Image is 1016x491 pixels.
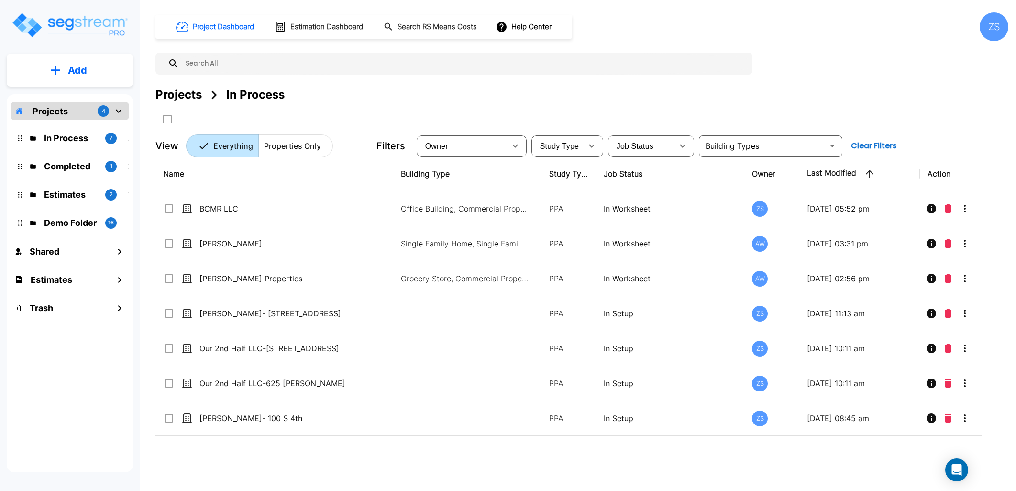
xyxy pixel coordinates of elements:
div: In Process [226,86,285,103]
button: More-Options [955,339,974,358]
p: PPA [549,308,589,319]
button: More-Options [955,199,974,218]
th: Building Type [393,156,541,191]
p: [PERSON_NAME]- [STREET_ADDRESS] [199,308,359,319]
button: Info [922,374,941,393]
p: 4 [102,107,105,115]
p: PPA [549,238,589,249]
p: Office Building, Commercial Property Site [401,203,530,214]
span: Owner [425,142,448,150]
div: Platform [186,134,333,157]
th: Action [920,156,991,191]
p: Everything [213,140,253,152]
button: Info [922,269,941,288]
button: More-Options [955,234,974,253]
th: Last Modified [799,156,920,191]
p: [DATE] 10:11 am [807,343,912,354]
p: Our 2nd Half LLC-625 [PERSON_NAME] [199,378,359,389]
p: Estimates [44,188,98,201]
p: In Setup [604,308,737,319]
button: Properties Only [258,134,333,157]
button: Info [922,234,941,253]
p: [PERSON_NAME] Properties [199,273,359,284]
p: Our 2nd Half LLC-[STREET_ADDRESS] [199,343,359,354]
button: More-Options [955,269,974,288]
h1: Trash [30,301,53,314]
button: Delete [941,234,955,253]
button: Estimation Dashboard [271,17,368,37]
button: Delete [941,269,955,288]
div: ZS [752,341,768,357]
input: Building Types [702,139,824,153]
p: In Setup [604,378,737,389]
p: [DATE] 11:13 am [807,308,912,319]
p: PPA [549,378,589,389]
div: Select [419,133,506,159]
p: PPA [549,343,589,354]
p: Add [68,63,87,78]
button: Project Dashboard [172,16,259,37]
button: Delete [941,374,955,393]
p: Demo Folder [44,216,98,229]
p: BCMR LLC [199,203,359,214]
p: Grocery Store, Commercial Property Site [401,273,530,284]
button: Info [922,199,941,218]
p: 16 [108,219,114,227]
button: Delete [941,304,955,323]
p: View [155,139,178,153]
p: [DATE] 02:56 pm [807,273,912,284]
div: Projects [155,86,202,103]
div: ZS [752,411,768,426]
p: 7 [110,134,112,142]
p: In Process [44,132,98,145]
th: Job Status [596,156,744,191]
div: AW [752,271,768,287]
p: 1 [110,162,112,170]
div: Select [533,133,582,159]
p: Projects [33,105,68,118]
p: In Worksheet [604,273,737,284]
div: Open Intercom Messenger [945,458,968,481]
p: In Worksheet [604,238,737,249]
h1: Project Dashboard [193,22,254,33]
div: ZS [752,306,768,322]
p: [PERSON_NAME] [199,238,359,249]
h1: Estimates [31,273,72,286]
button: SelectAll [158,110,177,129]
th: Name [155,156,393,191]
p: Completed [44,160,98,173]
button: Add [7,56,133,84]
button: Info [922,304,941,323]
img: Logo [11,11,128,39]
p: [DATE] 08:45 am [807,413,912,424]
th: Owner [744,156,799,191]
button: Help Center [494,18,555,36]
div: Select [610,133,673,159]
p: In Setup [604,413,737,424]
button: Clear Filters [847,136,901,156]
p: [DATE] 03:31 pm [807,238,912,249]
div: ZS [752,376,768,391]
p: [PERSON_NAME]- 100 S 4th [199,413,359,424]
button: More-Options [955,409,974,428]
button: Open [826,139,839,153]
button: Delete [941,339,955,358]
span: Job Status [617,142,653,150]
p: PPA [549,273,589,284]
button: Info [922,409,941,428]
p: In Worksheet [604,203,737,214]
p: Filters [376,139,405,153]
p: Properties Only [264,140,321,152]
button: Delete [941,199,955,218]
p: 2 [110,190,113,199]
button: Everything [186,134,259,157]
button: Search RS Means Costs [380,18,482,36]
button: Delete [941,409,955,428]
div: ZS [980,12,1008,41]
div: AW [752,236,768,252]
th: Study Type [541,156,596,191]
p: PPA [549,203,589,214]
button: More-Options [955,374,974,393]
button: Info [922,339,941,358]
span: Study Type [540,142,579,150]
